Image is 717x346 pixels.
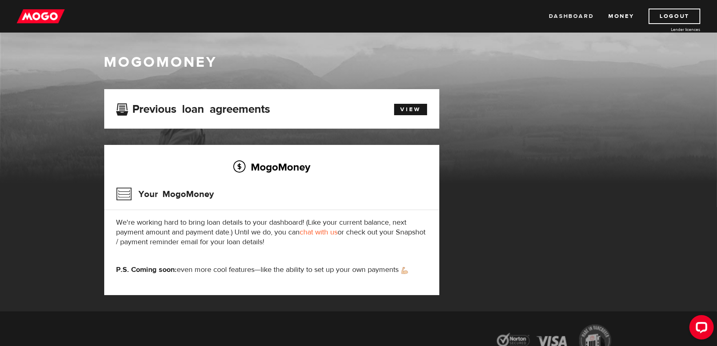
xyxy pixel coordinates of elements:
[116,103,270,113] h3: Previous loan agreements
[639,26,700,33] a: Lender licences
[394,104,427,115] a: View
[683,312,717,346] iframe: LiveChat chat widget
[300,228,338,237] a: chat with us
[104,54,613,71] h1: MogoMoney
[17,9,65,24] img: mogo_logo-11ee424be714fa7cbb0f0f49df9e16ec.png
[116,218,427,247] p: We're working hard to bring loan details to your dashboard! (Like your current balance, next paym...
[649,9,700,24] a: Logout
[116,265,177,274] strong: P.S. Coming soon:
[549,9,594,24] a: Dashboard
[116,158,427,175] h2: MogoMoney
[116,265,427,275] p: even more cool features—like the ability to set up your own payments
[608,9,634,24] a: Money
[116,184,214,205] h3: Your MogoMoney
[401,267,408,274] img: strong arm emoji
